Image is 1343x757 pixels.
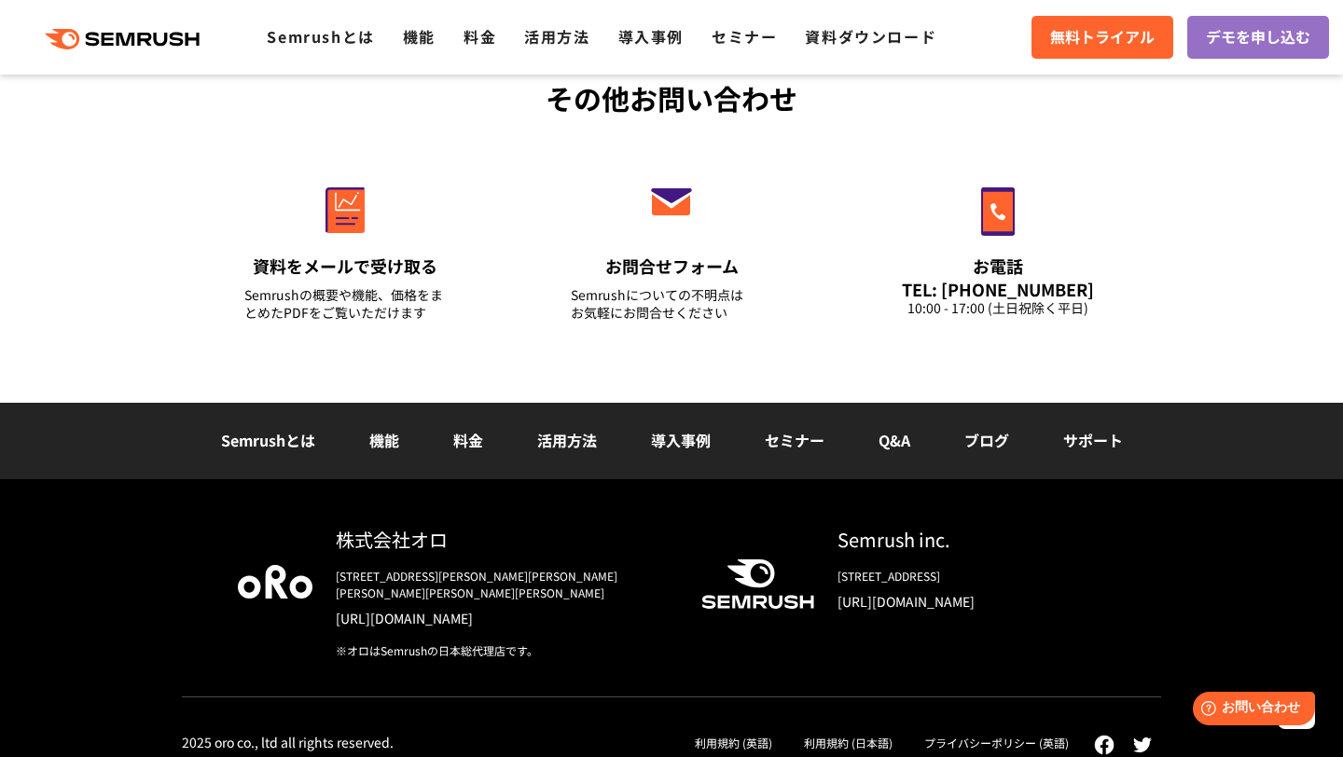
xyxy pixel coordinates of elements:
a: ブログ [964,429,1009,451]
a: 資料をメールで受け取る Semrushの概要や機能、価格をまとめたPDFをご覧いただけます [205,147,485,345]
a: セミナー [765,429,824,451]
div: 株式会社オロ [336,526,671,553]
a: Q&A [879,429,910,451]
div: お問合せフォーム [571,255,772,278]
span: 無料トライアル [1050,25,1155,49]
a: 無料トライアル [1031,16,1173,59]
div: Semrushについての不明点は お気軽にお問合せください [571,286,772,322]
a: デモを申し込む [1187,16,1329,59]
a: サポート [1063,429,1123,451]
a: 料金 [453,429,483,451]
a: プライバシーポリシー (英語) [924,735,1069,750]
a: 活用方法 [524,25,589,48]
a: お問合せフォーム Semrushについての不明点はお気軽にお問合せください [532,147,811,345]
img: oro company [238,565,312,599]
div: 2025 oro co., ltd all rights reserved. [182,734,394,750]
img: facebook [1094,735,1115,755]
a: Semrushとは [267,25,374,48]
div: [STREET_ADDRESS][PERSON_NAME][PERSON_NAME][PERSON_NAME][PERSON_NAME][PERSON_NAME] [336,568,671,601]
iframe: Help widget launcher [1177,684,1322,736]
a: [URL][DOMAIN_NAME] [336,609,671,627]
span: デモを申し込む [1206,25,1310,49]
a: 資料ダウンロード [805,25,936,48]
a: 料金 [464,25,496,48]
a: Semrushとは [221,429,315,451]
a: 利用規約 (英語) [695,735,772,750]
div: その他お問い合わせ [182,77,1161,119]
a: 機能 [403,25,436,48]
div: 資料をメールで受け取る [244,255,446,278]
a: 利用規約 (日本語) [804,735,893,750]
div: TEL: [PHONE_NUMBER] [897,279,1099,299]
a: 導入事例 [651,429,711,451]
a: セミナー [712,25,777,48]
div: Semrush inc. [838,526,1105,553]
a: 導入事例 [618,25,684,48]
div: ※オロはSemrushの日本総代理店です。 [336,642,671,659]
a: 活用方法 [537,429,597,451]
div: Semrushの概要や機能、価格をまとめたPDFをご覧いただけます [244,286,446,322]
div: 10:00 - 17:00 (土日祝除く平日) [897,299,1099,317]
img: twitter [1133,737,1152,752]
div: [STREET_ADDRESS] [838,568,1105,585]
a: [URL][DOMAIN_NAME] [838,592,1105,611]
div: お電話 [897,255,1099,278]
a: 機能 [369,429,399,451]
